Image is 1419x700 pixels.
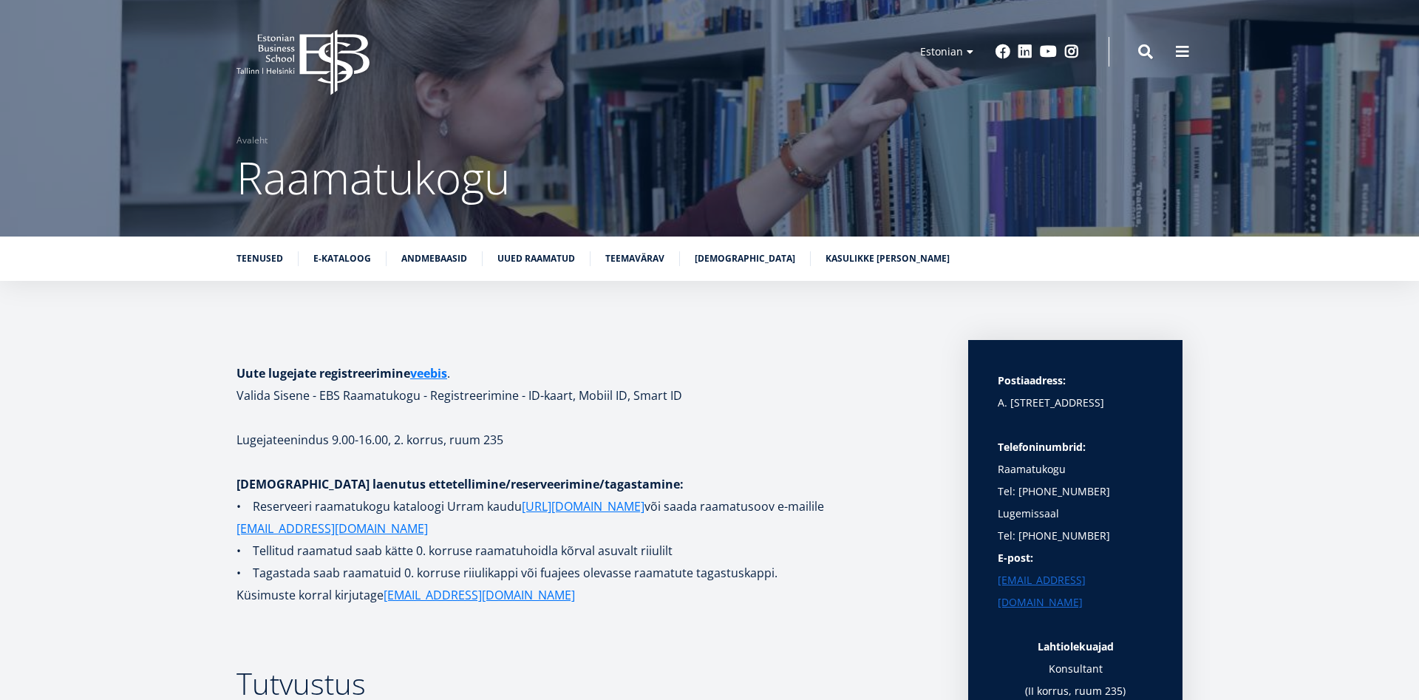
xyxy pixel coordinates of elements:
strong: Postiaadress: [998,373,1066,387]
p: Küsimuste korral kirjutage [236,584,939,606]
strong: Lahtiolekuajad [1038,639,1114,653]
strong: Telefoninumbrid: [998,440,1086,454]
a: Facebook [996,44,1010,59]
a: [EMAIL_ADDRESS][DOMAIN_NAME] [998,569,1153,614]
span: Raamatukogu [236,147,510,208]
a: veebis [410,362,447,384]
strong: Uute lugejate registreerimine [236,365,447,381]
p: • Reserveeri raamatukogu kataloogi Urram kaudu või saada raamatusoov e-mailile [236,495,939,540]
a: Instagram [1064,44,1079,59]
a: Teemavärav [605,251,664,266]
h1: . Valida Sisene - EBS Raamatukogu - Registreerimine - ID-kaart, Mobiil ID, Smart ID [236,362,939,407]
p: Raamatukogu [998,436,1153,480]
p: Lugejateenindus 9.00-16.00, 2. korrus, ruum 235 [236,429,939,451]
a: Andmebaasid [401,251,467,266]
a: Avaleht [236,133,268,148]
a: Teenused [236,251,283,266]
p: Tel: [PHONE_NUMBER] Lugemissaal [998,480,1153,525]
p: A. [STREET_ADDRESS] [998,392,1153,414]
a: [EMAIL_ADDRESS][DOMAIN_NAME] [384,584,575,606]
p: Tel: [PHONE_NUMBER] [998,525,1153,547]
a: [EMAIL_ADDRESS][DOMAIN_NAME] [236,517,428,540]
p: • Tellitud raamatud saab kätte 0. korruse raamatuhoidla kõrval asuvalt riiulilt [236,540,939,562]
a: Kasulikke [PERSON_NAME] [826,251,950,266]
strong: E-post: [998,551,1033,565]
a: Uued raamatud [497,251,575,266]
p: • Tagastada saab raamatuid 0. korruse riiulikappi või fuajees olevasse raamatute tagastuskappi. [236,562,939,584]
a: [DEMOGRAPHIC_DATA] [695,251,795,266]
a: E-kataloog [313,251,371,266]
strong: [DEMOGRAPHIC_DATA] laenutus ettetellimine/reserveerimine/tagastamine: [236,476,684,492]
a: [URL][DOMAIN_NAME] [522,495,644,517]
a: Youtube [1040,44,1057,59]
a: Linkedin [1018,44,1032,59]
